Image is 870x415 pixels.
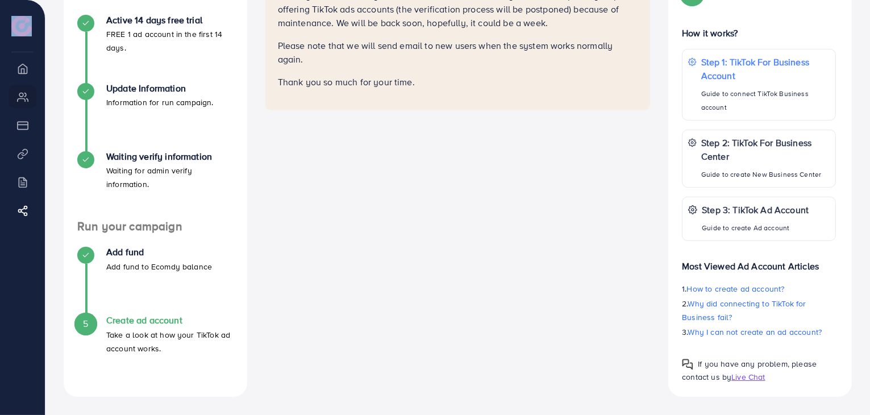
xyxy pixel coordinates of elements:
li: Create ad account [64,315,247,383]
p: Step 3: TikTok Ad Account [702,203,809,217]
p: 2. [682,297,836,324]
span: How to create ad account? [687,283,785,294]
iframe: Chat [822,364,861,406]
p: Information for run campaign. [106,96,214,109]
li: Active 14 days free trial [64,15,247,83]
span: Why did connecting to TikTok for Business fail? [682,298,806,323]
p: Take a look at how your TikTok ad account works. [106,328,234,355]
p: Guide to create New Business Center [701,168,830,181]
p: Waiting for admin verify information. [106,164,234,191]
h4: Waiting verify information [106,151,234,162]
span: 5 [83,317,88,330]
img: Popup guide [682,359,693,370]
h4: Create ad account [106,315,234,326]
li: Add fund [64,247,247,315]
p: Please note that we will send email to new users when the system works normally again. [278,39,638,66]
span: Why I can not create an ad account? [688,326,822,338]
p: 1. [682,282,836,296]
li: Update Information [64,83,247,151]
p: Step 1: TikTok For Business Account [701,55,830,82]
h4: Add fund [106,247,212,258]
p: Step 2: TikTok For Business Center [701,136,830,163]
p: Guide to create Ad account [702,221,809,235]
p: Add fund to Ecomdy balance [106,260,212,273]
span: If you have any problem, please contact us by [682,358,817,383]
span: Live Chat [731,371,765,383]
p: How it works? [682,26,836,40]
img: logo [11,16,32,36]
p: Most Viewed Ad Account Articles [682,250,836,273]
p: Guide to connect TikTok Business account [701,87,830,114]
h4: Update Information [106,83,214,94]
h4: Run your campaign [64,219,247,234]
p: Thank you so much for your time. [278,75,638,89]
p: FREE 1 ad account in the first 14 days. [106,27,234,55]
li: Waiting verify information [64,151,247,219]
p: 3. [682,325,836,339]
h4: Active 14 days free trial [106,15,234,26]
